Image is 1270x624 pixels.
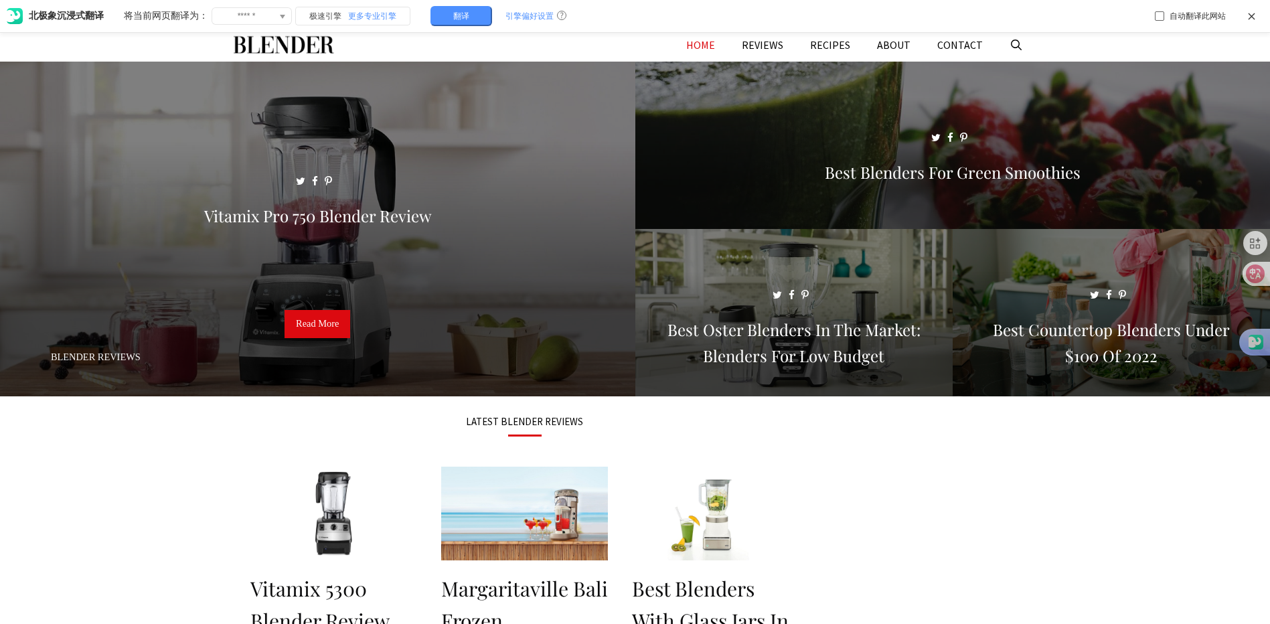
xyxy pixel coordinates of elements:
img: Vitamix 5300 Blender Review [250,467,417,560]
a: Read More [285,310,350,338]
a: RECIPES [797,28,864,62]
img: Margaritaville Bali Frozen Concoction Maker Review [441,467,608,560]
a: Best Countertop Blenders Under $100 of 2022 [953,380,1270,394]
img: Blender [234,28,334,62]
img: Best Blenders With Glass Jars In 2022 – Top Picks & Reviews [632,467,799,560]
h3: LATEST BLENDER REVIEWS [250,416,799,426]
a: CONTACT [924,28,996,62]
a: Open Search Bar [996,28,1037,62]
a: Blender Reviews [51,352,141,362]
a: Best Oster Blenders in the Market: Blenders for Low Budget [635,380,953,394]
a: ABOUT [864,28,924,62]
a: HOME [673,28,728,62]
a: REVIEWS [728,28,797,62]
